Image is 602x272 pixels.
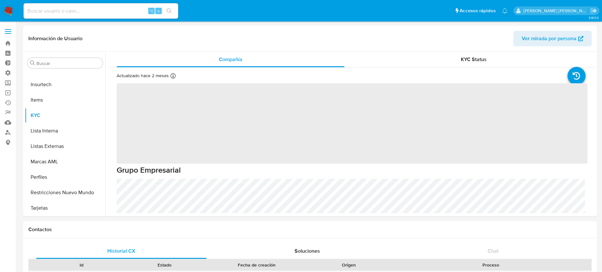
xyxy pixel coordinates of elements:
[460,7,496,14] span: Accesos rápidos
[162,6,176,15] button: search-icon
[25,169,105,185] button: Perfiles
[24,7,178,15] input: Buscar usuario o caso...
[25,108,105,123] button: KYC
[25,77,105,92] button: Insurtech
[312,262,386,268] div: Origen
[25,200,105,216] button: Tarjetas
[117,73,169,79] p: Actualizado hace 2 meses
[295,247,320,255] span: Soluciones
[117,83,587,164] span: ‌
[36,60,100,66] input: Buscar
[158,8,160,14] span: s
[461,56,487,63] span: KYC Status
[149,8,154,14] span: ⌥
[488,247,499,255] span: Chat
[502,8,508,14] a: Notificaciones
[590,7,597,14] a: Salir
[523,8,588,14] p: giuliana.competiello@mercadolibre.com
[210,262,303,268] div: Fecha de creación
[513,31,592,46] button: Ver mirada por persona
[117,165,587,175] h1: Grupo Empresarial
[219,56,242,63] span: Compañía
[28,35,83,42] h1: Información de Usuario
[28,226,592,233] h1: Contactos
[25,123,105,139] button: Lista Interna
[127,262,201,268] div: Estado
[117,215,587,224] h6: Estructura corporativa
[44,262,118,268] div: Id
[30,60,35,66] button: Buscar
[25,185,105,200] button: Restricciones Nuevo Mundo
[395,262,587,268] div: Proceso
[25,154,105,169] button: Marcas AML
[25,139,105,154] button: Listas Externas
[25,92,105,108] button: Items
[522,31,577,46] span: Ver mirada por persona
[107,247,135,255] span: Historial CX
